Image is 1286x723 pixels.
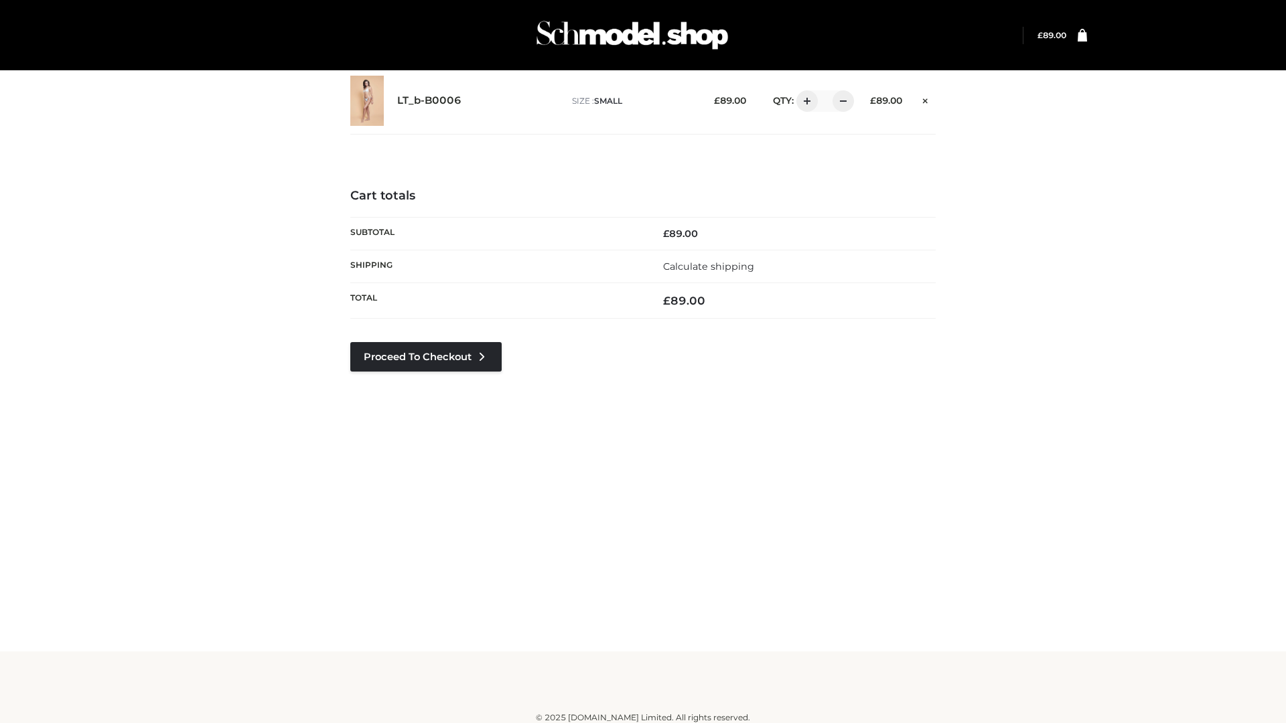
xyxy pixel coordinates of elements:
a: LT_b-B0006 [397,94,461,107]
span: £ [870,95,876,106]
bdi: 89.00 [714,95,746,106]
bdi: 89.00 [1038,30,1066,40]
bdi: 89.00 [663,294,705,307]
a: £89.00 [1038,30,1066,40]
a: Proceed to Checkout [350,342,502,372]
span: SMALL [594,96,622,106]
span: £ [1038,30,1043,40]
img: Schmodel Admin 964 [532,9,733,62]
th: Subtotal [350,217,643,250]
span: £ [714,95,720,106]
span: £ [663,228,669,240]
p: size : [572,95,693,107]
bdi: 89.00 [870,95,902,106]
th: Shipping [350,250,643,283]
bdi: 89.00 [663,228,698,240]
th: Total [350,283,643,319]
h4: Cart totals [350,189,936,204]
a: Calculate shipping [663,260,754,272]
a: Remove this item [916,90,936,108]
div: QTY: [760,90,849,112]
span: £ [663,294,670,307]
